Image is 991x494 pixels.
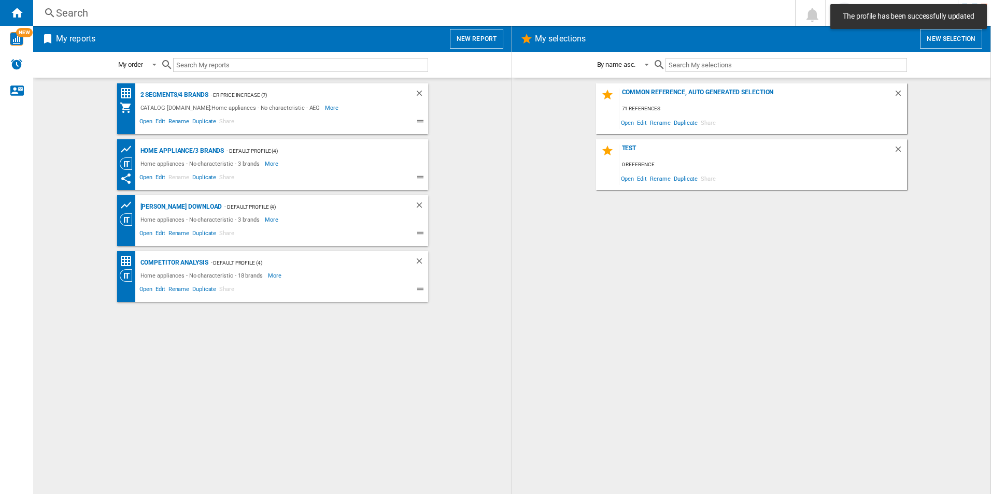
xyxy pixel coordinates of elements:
div: Price Matrix [120,87,138,100]
span: Rename [167,284,191,297]
span: Edit [635,171,648,185]
div: Home appliances - No characteristic - 3 brands [138,213,265,226]
div: 71 references [619,103,907,115]
span: Rename [167,117,191,129]
span: Rename [648,171,672,185]
div: 0 reference [619,158,907,171]
div: Category View [120,157,138,170]
img: alerts-logo.svg [10,58,23,70]
span: Share [699,115,717,129]
span: Open [138,228,154,241]
span: Edit [635,115,648,129]
div: Home appliance/3 brands [138,144,224,157]
div: CATALOG [DOMAIN_NAME]:Home appliances - No characteristic - AEG [138,101,325,114]
div: Home appliances - No characteristic - 3 brands [138,157,265,170]
h2: My reports [54,29,97,49]
div: Delete [415,89,428,101]
span: More [265,157,280,170]
div: Common reference, auto generated selection [619,89,894,103]
div: - Default profile (4) [208,256,394,269]
button: New report [450,29,503,49]
span: Open [138,117,154,129]
div: [PERSON_NAME] Download [138,200,222,213]
div: Product prices grid [120,199,138,212]
span: Edit [154,117,167,129]
div: My order [118,61,143,68]
span: Duplicate [191,117,218,129]
div: Product prices grid [120,143,138,156]
h2: My selections [533,29,588,49]
span: Share [218,284,236,297]
span: Duplicate [672,115,699,129]
div: Delete [415,256,428,269]
div: Home appliances - No characteristic - 18 brands [138,269,268,282]
input: Search My reports [173,58,428,72]
span: Duplicate [672,171,699,185]
span: Rename [167,172,191,185]
div: Delete [894,144,907,158]
span: Edit [154,172,167,185]
div: Delete [415,200,428,213]
span: Edit [154,228,167,241]
ng-md-icon: This report has been shared with you [120,172,132,185]
span: Share [218,117,236,129]
span: Duplicate [191,228,218,241]
span: Edit [154,284,167,297]
span: More [265,213,280,226]
div: Category View [120,269,138,282]
div: Search [56,6,768,20]
span: NEW [16,28,33,37]
span: Share [218,228,236,241]
span: Share [218,172,236,185]
span: Duplicate [191,172,218,185]
span: Rename [167,228,191,241]
div: Delete [894,89,907,103]
div: 2 segments/4 brands [138,89,208,101]
div: Price Matrix [120,255,138,268]
div: test [619,144,894,158]
div: - Default profile (4) [222,200,393,213]
input: Search My selections [666,58,907,72]
div: - Default profile (4) [224,144,407,157]
span: More [268,269,283,282]
div: By name asc. [597,61,636,68]
span: More [325,101,340,114]
span: The profile has been successfully updated [840,11,978,22]
span: Share [699,171,717,185]
span: Open [619,115,636,129]
img: wise-card.svg [10,32,23,46]
span: Duplicate [191,284,218,297]
div: Category View [120,213,138,226]
button: New selection [920,29,982,49]
span: Open [138,284,154,297]
span: Rename [648,115,672,129]
span: Open [138,172,154,185]
div: Competitor Analysis [138,256,208,269]
div: My Assortment [120,101,138,114]
div: - ER Price Increase (7) [208,89,394,101]
span: Open [619,171,636,185]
